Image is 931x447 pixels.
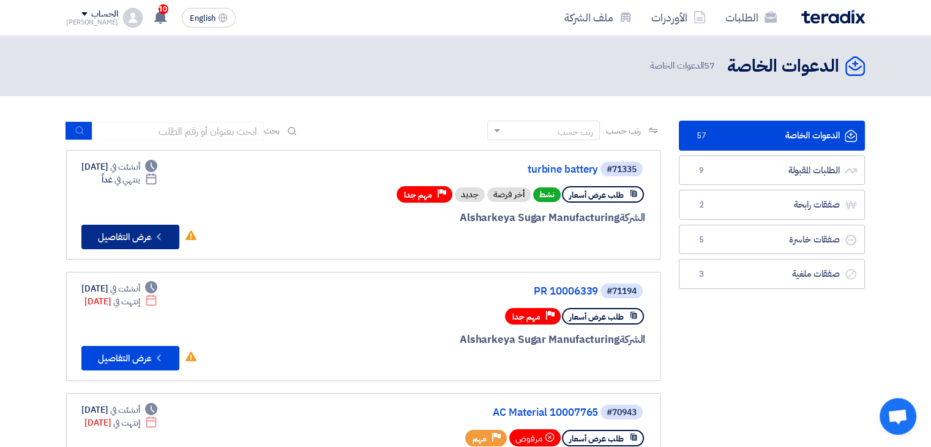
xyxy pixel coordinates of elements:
[159,4,168,14] span: 10
[351,332,645,348] div: Alsharkeya Sugar Manufacturing
[694,165,709,177] span: 9
[487,187,531,202] div: أخر فرصة
[716,3,787,32] a: الطلبات
[66,19,118,26] div: [PERSON_NAME]
[81,404,157,416] div: [DATE]
[91,9,118,20] div: الحساب
[694,130,709,142] span: 57
[264,124,280,137] span: بحث
[555,3,641,32] a: ملف الشركة
[694,199,709,211] span: 2
[533,187,561,202] span: نشط
[81,282,157,295] div: [DATE]
[558,126,593,138] div: رتب حسب
[650,59,717,73] span: الدعوات الخاصة
[353,407,598,418] a: AC Material 10007765
[679,156,865,186] a: الطلبات المقبولة9
[455,187,485,202] div: جديد
[679,121,865,151] a: الدعوات الخاصة57
[353,286,598,297] a: PR 10006339
[92,122,264,140] input: ابحث بعنوان أو رقم الطلب
[569,311,624,323] span: طلب عرض أسعار
[113,416,140,429] span: إنتهت في
[679,259,865,289] a: صفقات ملغية3
[607,165,637,174] div: #71335
[641,3,716,32] a: الأوردرات
[704,59,715,72] span: 57
[351,210,645,226] div: Alsharkeya Sugar Manufacturing
[110,404,140,416] span: أنشئت في
[619,210,646,225] span: الشركة
[81,225,179,249] button: عرض التفاصيل
[81,346,179,370] button: عرض التفاصيل
[607,287,637,296] div: #71194
[801,10,865,24] img: Teradix logo
[694,234,709,246] span: 5
[509,429,561,446] div: مرفوض
[81,160,157,173] div: [DATE]
[619,332,646,347] span: الشركة
[102,173,157,186] div: غداً
[84,416,157,429] div: [DATE]
[114,173,140,186] span: ينتهي في
[190,14,215,23] span: English
[404,189,432,201] span: مهم جدا
[727,54,839,78] h2: الدعوات الخاصة
[84,295,157,308] div: [DATE]
[110,282,140,295] span: أنشئت في
[569,433,624,445] span: طلب عرض أسعار
[679,225,865,255] a: صفقات خاسرة5
[606,124,641,137] span: رتب حسب
[607,408,637,417] div: #70943
[679,190,865,220] a: صفقات رابحة2
[113,295,140,308] span: إنتهت في
[123,8,143,28] img: profile_test.png
[569,189,624,201] span: طلب عرض أسعار
[694,268,709,280] span: 3
[353,164,598,175] a: turbine battery
[512,311,540,323] span: مهم جدا
[182,8,236,28] button: English
[880,398,916,435] div: Open chat
[473,433,487,445] span: مهم
[110,160,140,173] span: أنشئت في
